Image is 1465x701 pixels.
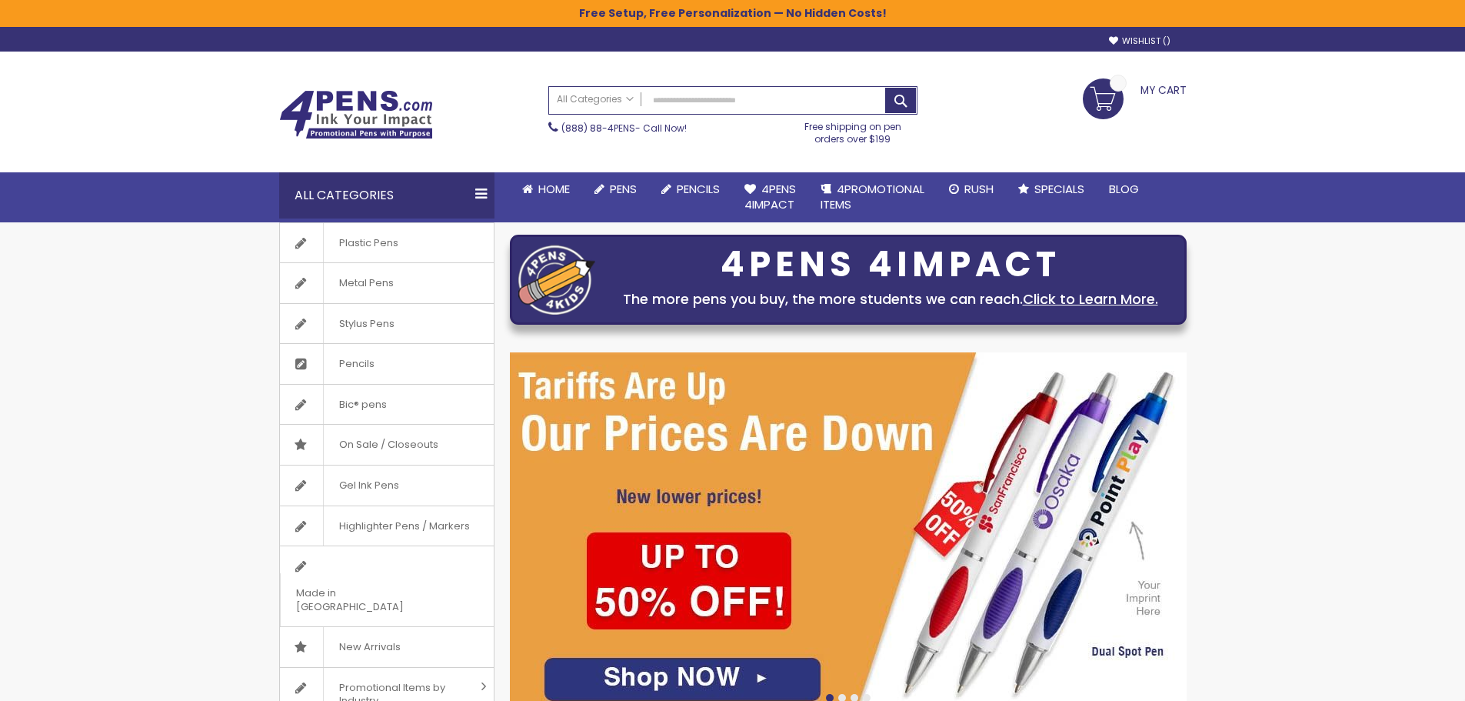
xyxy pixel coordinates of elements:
a: Bic® pens [280,385,494,425]
span: New Arrivals [323,627,416,667]
div: All Categories [279,172,494,219]
a: Home [510,172,582,206]
a: All Categories [549,87,641,112]
div: The more pens you buy, the more students we can reach. [603,289,1178,310]
a: Pens [582,172,649,206]
a: New Arrivals [280,627,494,667]
span: Pens [610,181,637,197]
span: Plastic Pens [323,223,414,263]
div: 4PENS 4IMPACT [603,249,1178,281]
a: Click to Learn More. [1023,289,1158,309]
span: 4Pens 4impact [744,181,796,212]
span: Pencils [677,181,720,197]
span: 4PROMOTIONAL ITEMS [821,181,924,212]
span: Rush [964,181,994,197]
span: Blog [1109,181,1139,197]
a: Gel Ink Pens [280,466,494,506]
span: Highlighter Pens / Markers [323,506,485,546]
a: Plastic Pens [280,223,494,263]
span: Gel Ink Pens [323,466,415,506]
span: All Categories [557,93,634,105]
a: On Sale / Closeouts [280,425,494,465]
span: Home [538,181,570,197]
span: Metal Pens [323,263,409,303]
div: Free shipping on pen orders over $199 [788,115,917,145]
a: Highlighter Pens / Markers [280,506,494,546]
a: 4PROMOTIONALITEMS [808,172,937,222]
a: Metal Pens [280,263,494,303]
a: Rush [937,172,1006,206]
a: Pencils [649,172,732,206]
span: Stylus Pens [323,304,410,344]
a: 4Pens4impact [732,172,808,222]
a: Stylus Pens [280,304,494,344]
a: (888) 88-4PENS [561,122,635,135]
a: Made in [GEOGRAPHIC_DATA] [280,546,494,626]
img: 4Pens Custom Pens and Promotional Products [279,90,433,139]
img: four_pen_logo.png [518,245,595,315]
span: Pencils [323,344,390,384]
a: Wishlist [1109,35,1170,47]
span: Made in [GEOGRAPHIC_DATA] [280,573,455,626]
a: Pencils [280,344,494,384]
span: Specials [1034,181,1084,197]
a: Blog [1097,172,1151,206]
a: Specials [1006,172,1097,206]
span: - Call Now! [561,122,687,135]
span: On Sale / Closeouts [323,425,454,465]
span: Bic® pens [323,385,402,425]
